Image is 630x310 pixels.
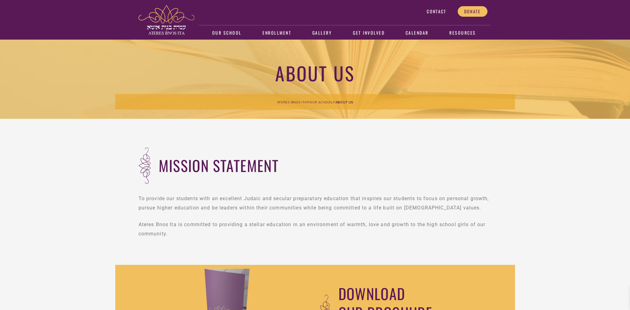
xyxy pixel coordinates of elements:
span: Ateres Bnos Ita [277,100,307,104]
a: Donate [458,6,487,17]
h1: About us [115,61,515,84]
a: Resources [445,26,480,40]
a: Contact [420,6,453,17]
img: ateres [139,5,194,35]
span: Ateres Bnos Ita is committed to providing a stellar education in an environment of warmth, love a... [139,222,486,237]
a: Our School [310,99,333,105]
p: To provide our students with an excellent Judaic and secular preparatory education that inspires ... [139,194,492,213]
a: Gallery [308,26,337,40]
a: Our School [208,26,246,40]
a: Ateres Bnos Ita [277,99,307,105]
a: Get Involved [349,26,389,40]
h2: mission statement [159,144,492,187]
div: > > [115,94,515,110]
span: Donate [464,9,481,14]
span: Our School [310,100,333,104]
span: Contact [427,9,446,14]
span: About us [336,100,353,104]
a: Calendar [401,26,433,40]
a: Enrollment [258,26,296,40]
